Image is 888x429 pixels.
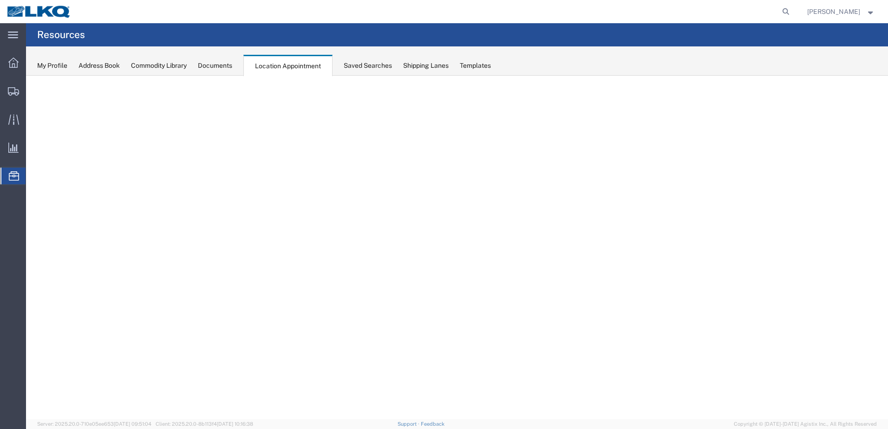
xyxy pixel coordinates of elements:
div: Templates [460,61,491,71]
div: Commodity Library [131,61,187,71]
h4: Resources [37,23,85,46]
a: Support [398,421,421,427]
div: Address Book [78,61,120,71]
span: Client: 2025.20.0-8b113f4 [156,421,253,427]
div: Documents [198,61,232,71]
button: [PERSON_NAME] [807,6,875,17]
span: [DATE] 09:51:04 [114,421,151,427]
div: Saved Searches [344,61,392,71]
span: Ryan Gledhill [807,6,860,17]
iframe: FS Legacy Container [26,76,888,419]
span: Copyright © [DATE]-[DATE] Agistix Inc., All Rights Reserved [734,420,877,428]
div: Shipping Lanes [403,61,449,71]
span: Server: 2025.20.0-710e05ee653 [37,421,151,427]
span: [DATE] 10:16:38 [217,421,253,427]
div: My Profile [37,61,67,71]
img: logo [7,5,72,19]
div: Location Appointment [243,55,333,76]
a: Feedback [421,421,444,427]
